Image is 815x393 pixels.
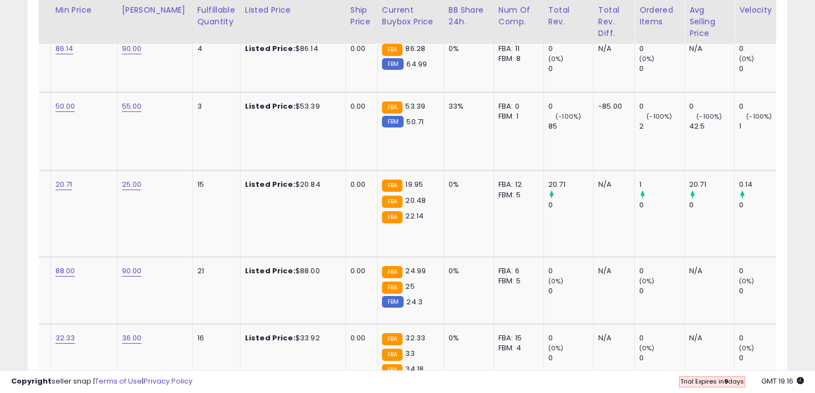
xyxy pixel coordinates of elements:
[639,121,684,131] div: 2
[498,343,535,353] div: FBM: 4
[245,180,337,190] div: $20.84
[122,4,188,16] div: [PERSON_NAME]
[122,266,142,277] a: 90.00
[739,64,784,74] div: 0
[639,344,655,353] small: (0%)
[11,376,192,387] div: seller snap | |
[598,44,626,54] div: N/A
[245,4,341,16] div: Listed Price
[197,4,236,28] div: Fulfillable Quantity
[498,266,535,276] div: FBA: 6
[739,121,784,131] div: 1
[405,101,425,111] span: 53.39
[405,348,414,359] span: 33
[449,333,485,343] div: 0%
[680,377,744,386] span: Trial Expires in days
[598,266,626,276] div: N/A
[382,349,403,361] small: FBA
[639,101,684,111] div: 0
[405,211,424,221] span: 22.14
[405,281,414,292] span: 25
[639,266,684,276] div: 0
[548,4,589,28] div: Total Rev.
[405,195,426,206] span: 20.48
[449,180,485,190] div: 0%
[689,180,734,190] div: 20.71
[122,101,142,112] a: 55.00
[548,353,593,363] div: 0
[639,180,684,190] div: 1
[689,44,726,54] div: N/A
[639,64,684,74] div: 0
[548,64,593,74] div: 0
[382,180,403,192] small: FBA
[406,59,427,69] span: 64.99
[55,266,75,277] a: 88.00
[350,101,369,111] div: 0.00
[739,4,780,16] div: Velocity
[382,101,403,114] small: FBA
[382,211,403,223] small: FBA
[548,180,593,190] div: 20.71
[405,43,425,54] span: 86.28
[382,333,403,345] small: FBA
[498,111,535,121] div: FBM: 1
[382,364,403,376] small: FBA
[498,44,535,54] div: FBA: 11
[689,121,734,131] div: 42.5
[382,4,439,28] div: Current Buybox Price
[739,353,784,363] div: 0
[498,54,535,64] div: FBM: 8
[548,121,593,131] div: 85
[639,44,684,54] div: 0
[405,364,424,374] span: 34.18
[55,333,75,344] a: 32.33
[598,180,626,190] div: N/A
[646,112,672,121] small: (-100%)
[696,112,722,121] small: (-100%)
[548,54,564,63] small: (0%)
[498,333,535,343] div: FBA: 15
[245,266,337,276] div: $88.00
[55,101,75,112] a: 50.00
[245,333,337,343] div: $33.92
[350,4,373,28] div: Ship Price
[449,101,485,111] div: 33%
[197,333,232,343] div: 16
[598,333,626,343] div: N/A
[55,179,73,190] a: 20.71
[724,377,728,386] b: 9
[739,286,784,296] div: 0
[639,54,655,63] small: (0%)
[382,58,404,70] small: FBM
[382,282,403,294] small: FBA
[197,180,232,190] div: 15
[598,101,626,111] div: -85.00
[689,4,730,39] div: Avg Selling Price
[197,101,232,111] div: 3
[245,101,337,111] div: $53.39
[639,333,684,343] div: 0
[95,376,142,386] a: Terms of Use
[245,43,296,54] b: Listed Price:
[382,296,404,308] small: FBM
[498,4,539,28] div: Num of Comp.
[197,266,232,276] div: 21
[11,376,52,386] strong: Copyright
[144,376,192,386] a: Privacy Policy
[548,277,564,285] small: (0%)
[761,376,804,386] span: 2025-10-9 19:16 GMT
[548,200,593,210] div: 0
[406,116,424,127] span: 50.71
[739,101,784,111] div: 0
[122,179,142,190] a: 25.00
[556,112,581,121] small: (-100%)
[739,344,755,353] small: (0%)
[739,44,784,54] div: 0
[548,333,593,343] div: 0
[639,353,684,363] div: 0
[122,333,142,344] a: 36.00
[405,266,426,276] span: 24.99
[382,196,403,208] small: FBA
[739,333,784,343] div: 0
